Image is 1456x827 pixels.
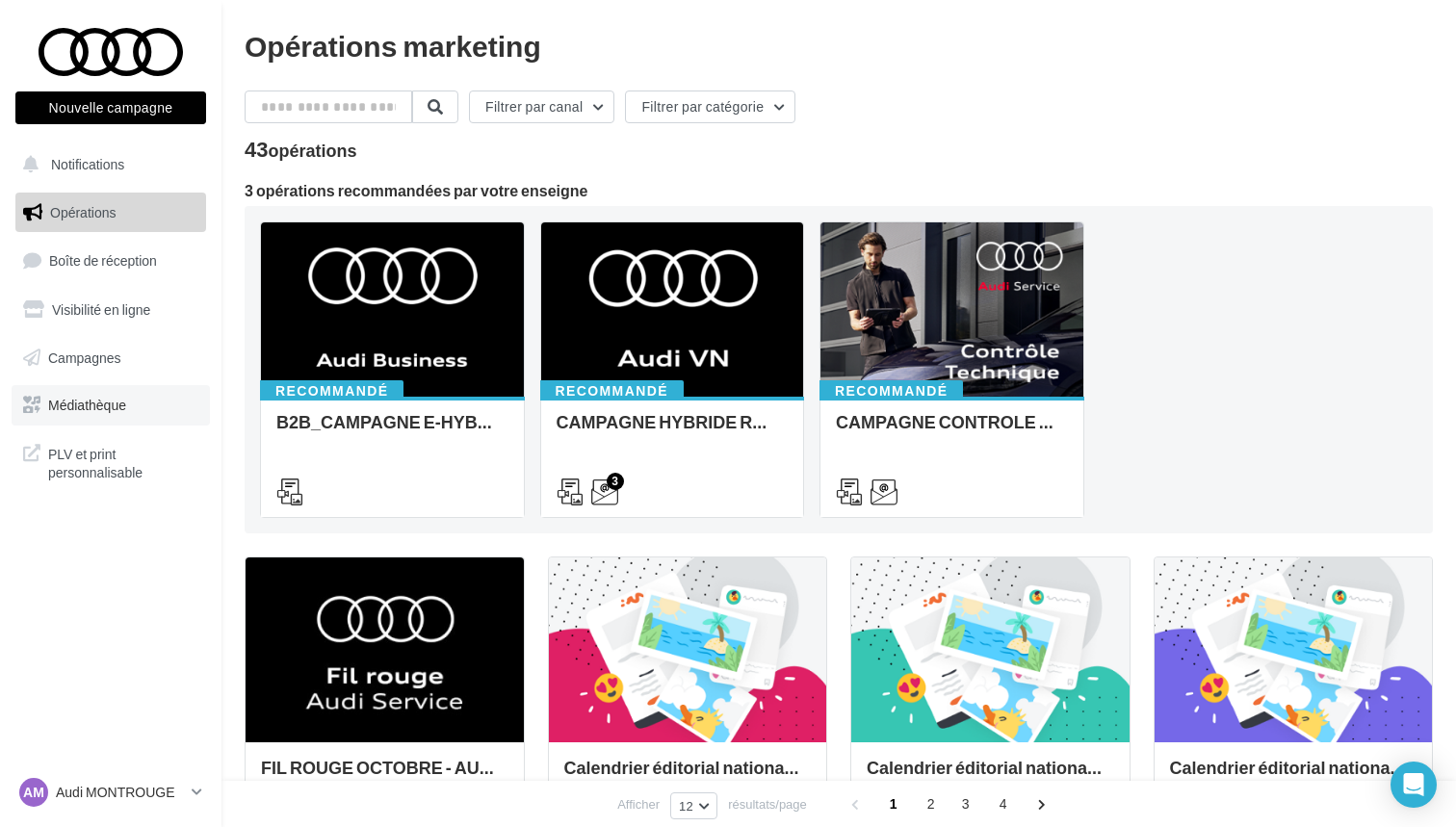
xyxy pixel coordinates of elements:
[49,252,157,269] span: Boîte de réception
[679,798,693,814] span: 12
[469,90,614,123] button: Filtrer par canal
[15,774,206,811] a: AM Audi MONTROUGE
[1391,762,1437,808] div: Open Intercom Messenger
[625,90,795,123] button: Filtrer par catégorie
[276,412,508,451] div: B2B_CAMPAGNE E-HYBRID OCTOBRE
[12,338,210,378] a: Campagnes
[56,783,184,802] p: Audi MONTROUGE
[268,142,356,159] div: opérations
[48,397,126,413] span: Médiathèque
[728,795,807,814] span: résultats/page
[15,91,206,124] button: Nouvelle campagne
[670,792,717,819] button: 12
[12,385,210,426] a: Médiathèque
[12,290,210,330] a: Visibilité en ligne
[950,788,981,819] span: 3
[12,433,210,490] a: PLV et print personnalisable
[245,31,1433,60] div: Opérations marketing
[617,795,660,814] span: Afficher
[540,380,684,401] div: Recommandé
[12,193,210,233] a: Opérations
[916,788,947,819] span: 2
[12,240,210,281] a: Boîte de réception
[48,349,121,365] span: Campagnes
[48,441,198,482] span: PLV et print personnalisable
[557,412,789,451] div: CAMPAGNE HYBRIDE RECHARGEABLE
[836,412,1068,451] div: CAMPAGNE CONTROLE TECHNIQUE 25€ OCTOBRE
[1170,758,1417,796] div: Calendrier éditorial national : semaine du 08.09 au 14.09
[245,139,357,160] div: 43
[50,204,116,220] span: Opérations
[878,788,909,819] span: 1
[819,380,963,401] div: Recommandé
[988,788,1019,819] span: 4
[51,156,124,172] span: Notifications
[564,758,812,796] div: Calendrier éditorial national : semaine du 22.09 au 28.09
[261,758,508,796] div: FIL ROUGE OCTOBRE - AUDI SERVICE
[23,783,44,802] span: AM
[52,301,150,318] span: Visibilité en ligne
[245,183,1433,198] div: 3 opérations recommandées par votre enseigne
[867,758,1114,796] div: Calendrier éditorial national : semaine du 15.09 au 21.09
[12,144,202,185] button: Notifications
[260,380,403,401] div: Recommandé
[607,473,624,490] div: 3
